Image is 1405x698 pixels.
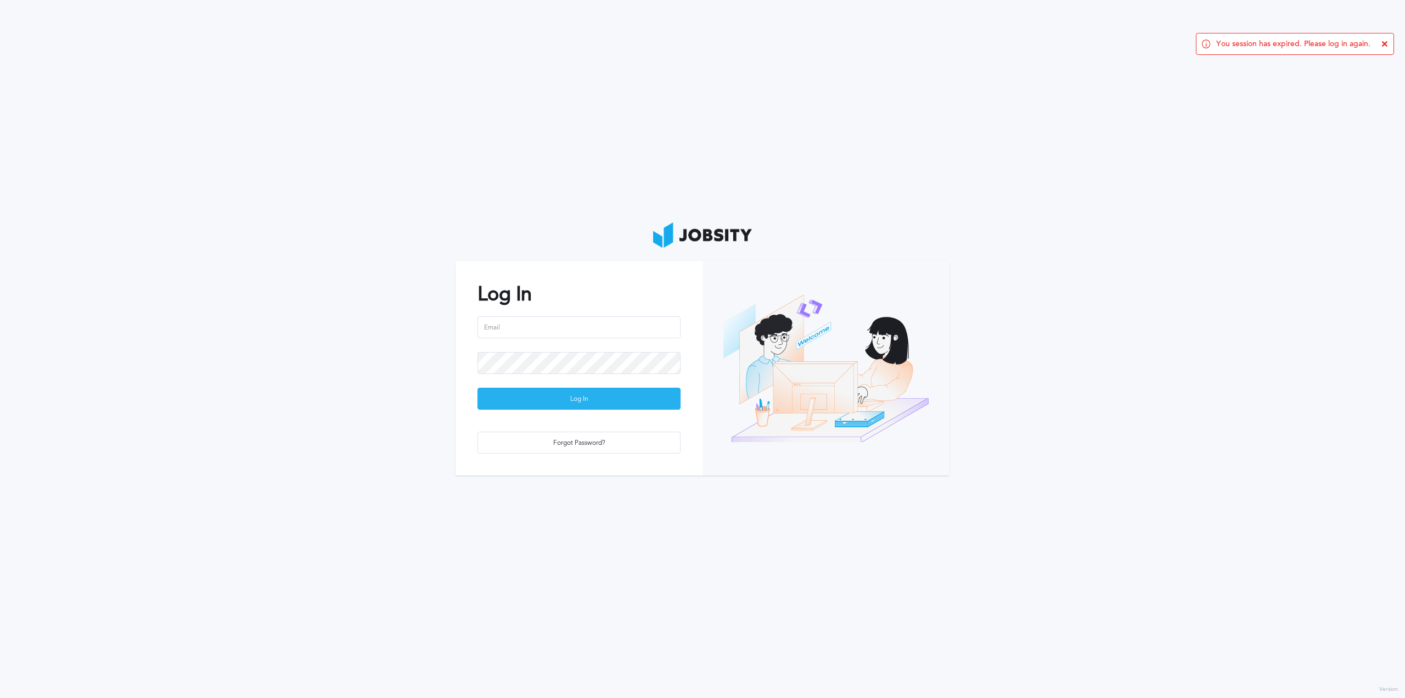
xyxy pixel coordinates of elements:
[1216,40,1370,48] span: You session has expired. Please log in again.
[478,432,680,454] div: Forgot Password?
[478,388,680,410] div: Log In
[477,316,681,338] input: Email
[477,388,681,410] button: Log In
[1379,686,1400,693] label: Version:
[477,432,681,454] button: Forgot Password?
[477,283,681,305] h2: Log In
